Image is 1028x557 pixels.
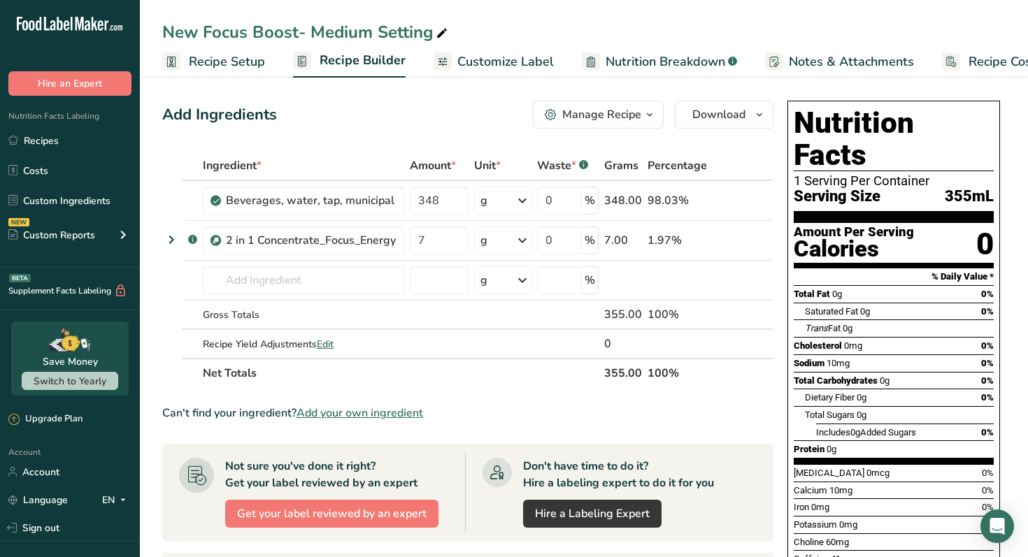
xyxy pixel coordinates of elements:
[457,52,554,71] span: Customize Label
[604,157,638,174] span: Grams
[794,502,809,512] span: Iron
[9,274,31,282] div: BETA
[827,444,836,454] span: 0g
[982,502,994,512] span: 0%
[8,71,131,96] button: Hire an Expert
[794,268,994,285] section: % Daily Value *
[582,46,737,78] a: Nutrition Breakdown
[860,306,870,317] span: 0g
[604,232,642,249] div: 7.00
[839,519,857,530] span: 0mg
[794,519,837,530] span: Potassium
[794,358,824,368] span: Sodium
[162,103,277,126] div: Add Ingredients
[480,272,487,289] div: g
[857,410,866,420] span: 0g
[474,157,501,174] span: Unit
[832,289,842,299] span: 0g
[43,354,98,369] div: Save Money
[692,106,745,123] span: Download
[8,218,29,226] div: NEW
[601,358,645,387] th: 355.00
[794,485,827,495] span: Calcium
[976,226,994,263] div: 0
[980,509,1014,543] div: Open Intercom Messenger
[789,52,914,71] span: Notes & Attachments
[844,340,862,351] span: 0mg
[794,239,914,259] div: Calories
[8,228,95,243] div: Custom Reports
[805,306,858,317] span: Saturated Fat
[645,358,710,387] th: 100%
[562,106,641,123] div: Manage Recipe
[829,485,852,495] span: 10mg
[794,226,914,239] div: Amount Per Serving
[480,232,487,249] div: g
[880,375,890,386] span: 0g
[794,444,824,454] span: Protein
[794,468,864,478] span: [MEDICAL_DATA]
[648,306,707,323] div: 100%
[8,488,68,512] a: Language
[203,337,404,352] div: Recipe Yield Adjustments
[203,157,262,174] span: Ingredient
[648,232,707,249] div: 1.97%
[162,20,450,45] div: New Focus Boost- Medium Setting
[162,46,265,78] a: Recipe Setup
[857,392,866,403] span: 0g
[866,468,890,478] span: 0mcg
[8,412,83,426] div: Upgrade Plan
[317,338,334,351] span: Edit
[102,491,131,508] div: EN
[982,468,994,478] span: 0%
[226,232,396,249] div: 2 in 1 Concentrate_Focus_Energy
[982,485,994,495] span: 0%
[604,192,642,209] div: 348.00
[826,537,849,547] span: 60mg
[537,157,588,174] div: Waste
[794,375,878,386] span: Total Carbohydrates
[410,157,456,174] span: Amount
[648,192,707,209] div: 98.03%
[981,375,994,386] span: 0%
[675,101,773,129] button: Download
[225,458,417,491] div: Not sure you've done it right? Get your label reviewed by an expert
[237,505,427,522] span: Get your label reviewed by an expert
[805,323,828,333] i: Trans
[648,157,707,174] span: Percentage
[794,174,994,188] div: 1 Serving Per Container
[480,192,487,209] div: g
[981,340,994,351] span: 0%
[981,392,994,403] span: 0%
[981,289,994,299] span: 0%
[811,502,829,512] span: 0mg
[434,46,554,78] a: Customize Label
[843,323,852,333] span: 0g
[320,51,406,70] span: Recipe Builder
[210,236,221,246] img: Sub Recipe
[981,306,994,317] span: 0%
[606,52,725,71] span: Nutrition Breakdown
[805,323,841,333] span: Fat
[34,375,106,388] span: Switch to Yearly
[794,107,994,171] h1: Nutrition Facts
[22,372,118,390] button: Switch to Yearly
[297,405,423,421] span: Add your own ingredient
[794,537,824,547] span: Choline
[945,188,994,205] span: 355mL
[794,340,842,351] span: Cholesterol
[604,306,642,323] div: 355.00
[981,427,994,437] span: 0%
[203,266,404,294] input: Add Ingredient
[200,358,601,387] th: Net Totals
[203,308,404,322] div: Gross Totals
[523,500,662,528] a: Hire a Labeling Expert
[850,427,860,437] span: 0g
[981,358,994,368] span: 0%
[805,392,855,403] span: Dietary Fiber
[162,405,773,421] div: Can't find your ingredient?
[827,358,850,368] span: 10mg
[523,458,714,491] div: Don't have time to do it? Hire a labeling expert to do it for you
[225,500,438,528] button: Get your label reviewed by an expert
[816,427,916,437] span: Includes Added Sugars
